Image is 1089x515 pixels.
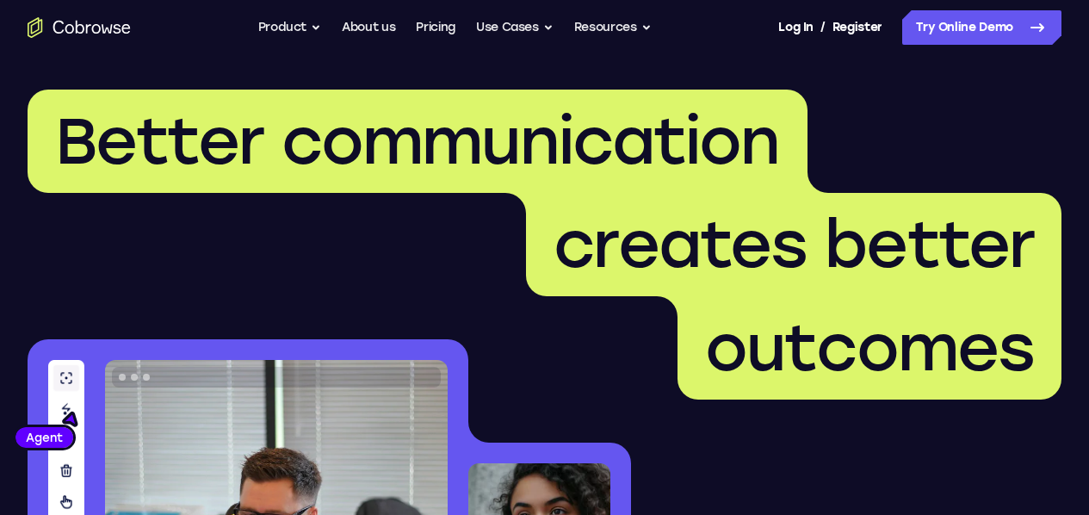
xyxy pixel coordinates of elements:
span: Better communication [55,102,780,180]
button: Use Cases [476,10,554,45]
a: About us [342,10,395,45]
button: Resources [574,10,652,45]
a: Register [832,10,882,45]
button: Product [258,10,322,45]
span: / [820,17,826,38]
span: creates better [554,206,1034,283]
span: outcomes [705,309,1034,387]
a: Pricing [416,10,455,45]
a: Go to the home page [28,17,131,38]
span: Agent [15,429,73,446]
a: Log In [778,10,813,45]
a: Try Online Demo [902,10,1061,45]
